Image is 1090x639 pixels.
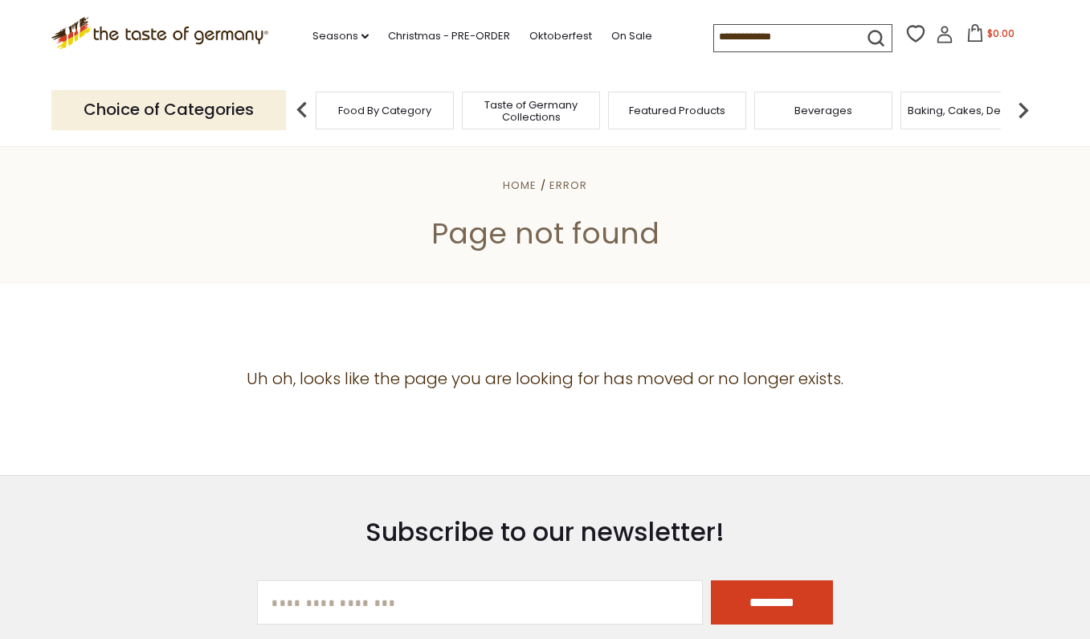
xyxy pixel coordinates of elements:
[257,516,832,548] h3: Subscribe to our newsletter!
[549,178,587,193] a: Error
[63,369,1027,389] h4: Uh oh, looks like the page you are looking for has moved or no longer exists.
[388,27,510,45] a: Christmas - PRE-ORDER
[503,178,537,193] a: Home
[50,215,1040,252] h1: Page not found
[957,24,1025,48] button: $0.00
[1007,94,1039,126] img: next arrow
[629,104,725,117] a: Featured Products
[987,27,1014,40] span: $0.00
[908,104,1032,117] a: Baking, Cakes, Desserts
[611,27,652,45] a: On Sale
[51,90,286,129] p: Choice of Categories
[312,27,369,45] a: Seasons
[529,27,592,45] a: Oktoberfest
[794,104,852,117] a: Beverages
[338,104,431,117] a: Food By Category
[467,99,595,123] a: Taste of Germany Collections
[286,94,318,126] img: previous arrow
